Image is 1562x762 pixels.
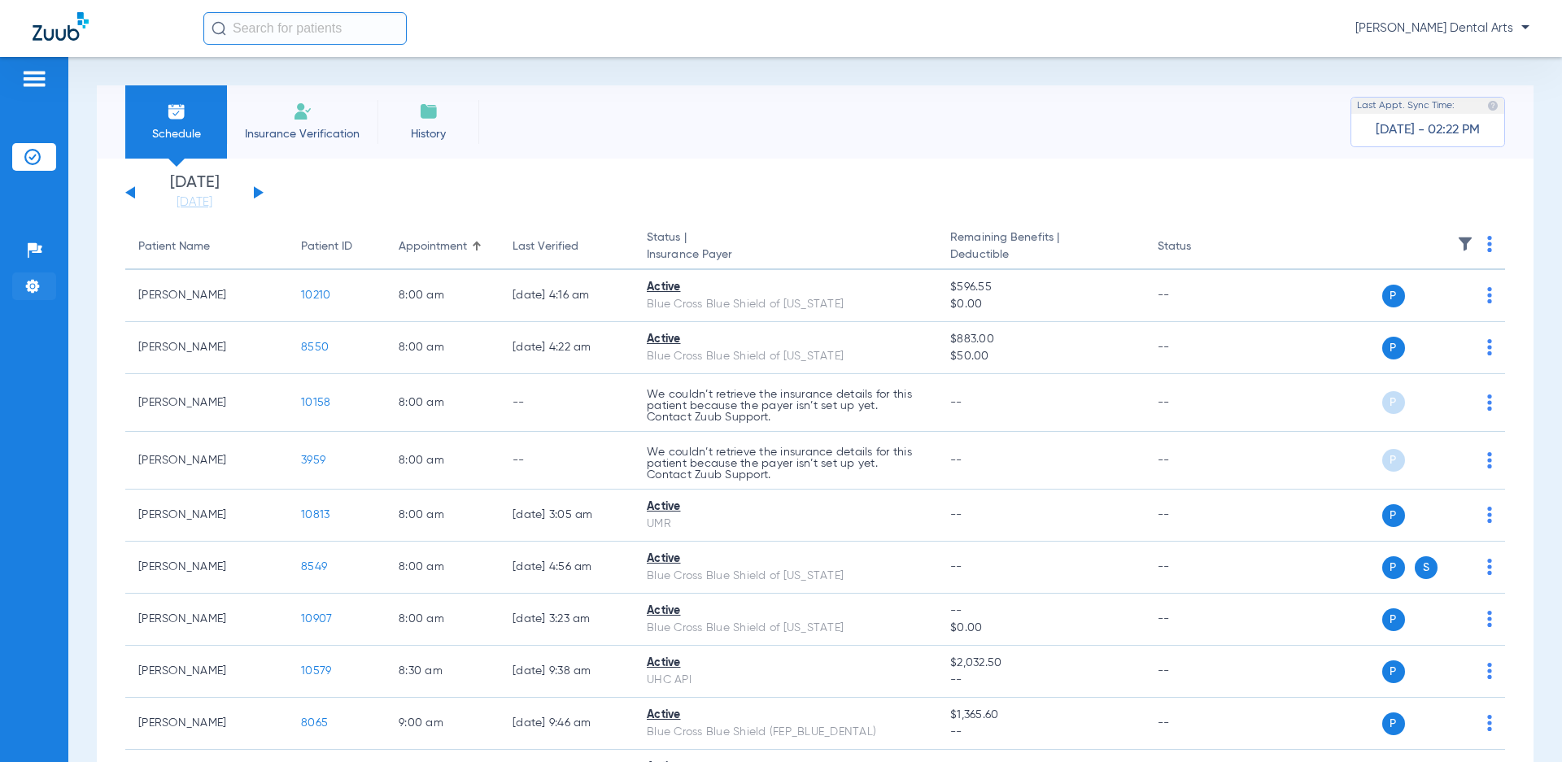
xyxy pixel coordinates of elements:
[1357,98,1455,114] span: Last Appt. Sync Time:
[399,238,486,255] div: Appointment
[386,374,500,432] td: 8:00 AM
[647,551,924,568] div: Active
[647,655,924,672] div: Active
[647,389,924,423] p: We couldn’t retrieve the insurance details for this patient because the payer isn’t set up yet. C...
[212,21,226,36] img: Search Icon
[1382,337,1405,359] span: P
[1145,698,1254,750] td: --
[386,542,500,594] td: 8:00 AM
[634,224,937,270] th: Status |
[125,270,288,322] td: [PERSON_NAME]
[125,490,288,542] td: [PERSON_NAME]
[647,279,924,296] div: Active
[950,509,962,520] span: --
[500,646,634,698] td: [DATE] 9:38 AM
[647,724,924,741] div: Blue Cross Blue Shield (FEP_BLUE_DENTAL)
[1487,236,1492,252] img: group-dot-blue.svg
[1145,594,1254,646] td: --
[125,432,288,490] td: [PERSON_NAME]
[301,613,332,625] span: 10907
[1145,542,1254,594] td: --
[950,707,1131,724] span: $1,365.60
[500,542,634,594] td: [DATE] 4:56 AM
[647,499,924,516] div: Active
[950,331,1131,348] span: $883.00
[937,224,1144,270] th: Remaining Benefits |
[301,397,330,408] span: 10158
[500,374,634,432] td: --
[1382,449,1405,472] span: P
[125,594,288,646] td: [PERSON_NAME]
[125,646,288,698] td: [PERSON_NAME]
[1481,684,1562,762] iframe: Chat Widget
[1145,224,1254,270] th: Status
[513,238,621,255] div: Last Verified
[1145,374,1254,432] td: --
[1487,559,1492,575] img: group-dot-blue.svg
[647,296,924,313] div: Blue Cross Blue Shield of [US_STATE]
[399,238,467,255] div: Appointment
[301,717,328,729] span: 8065
[146,175,243,211] li: [DATE]
[1487,339,1492,355] img: group-dot-blue.svg
[1145,432,1254,490] td: --
[146,194,243,211] a: [DATE]
[125,374,288,432] td: [PERSON_NAME]
[647,516,924,533] div: UMR
[647,568,924,585] div: Blue Cross Blue Shield of [US_STATE]
[386,432,500,490] td: 8:00 AM
[647,348,924,365] div: Blue Cross Blue Shield of [US_STATE]
[500,322,634,374] td: [DATE] 4:22 AM
[1487,287,1492,303] img: group-dot-blue.svg
[1487,663,1492,679] img: group-dot-blue.svg
[301,665,331,677] span: 10579
[386,322,500,374] td: 8:00 AM
[301,342,329,353] span: 8550
[138,238,275,255] div: Patient Name
[647,331,924,348] div: Active
[301,455,325,466] span: 3959
[1382,504,1405,527] span: P
[950,603,1131,620] span: --
[125,698,288,750] td: [PERSON_NAME]
[950,279,1131,296] span: $596.55
[950,397,962,408] span: --
[500,594,634,646] td: [DATE] 3:23 AM
[386,594,500,646] td: 8:00 AM
[647,603,924,620] div: Active
[647,246,924,263] span: Insurance Payer
[1382,285,1405,307] span: P
[950,246,1131,263] span: Deductible
[950,655,1131,672] span: $2,032.50
[500,270,634,322] td: [DATE] 4:16 AM
[1355,20,1529,37] span: [PERSON_NAME] Dental Arts
[1457,236,1473,252] img: filter.svg
[950,724,1131,741] span: --
[1487,100,1499,111] img: last sync help info
[138,238,210,255] div: Patient Name
[33,12,89,41] img: Zuub Logo
[1382,608,1405,631] span: P
[647,446,924,481] p: We couldn’t retrieve the insurance details for this patient because the payer isn’t set up yet. C...
[125,542,288,594] td: [PERSON_NAME]
[500,432,634,490] td: --
[500,490,634,542] td: [DATE] 3:05 AM
[1382,556,1405,579] span: P
[1145,646,1254,698] td: --
[386,698,500,750] td: 9:00 AM
[137,126,215,142] span: Schedule
[1145,270,1254,322] td: --
[950,620,1131,637] span: $0.00
[1487,611,1492,627] img: group-dot-blue.svg
[513,238,578,255] div: Last Verified
[386,490,500,542] td: 8:00 AM
[386,646,500,698] td: 8:30 AM
[386,270,500,322] td: 8:00 AM
[390,126,467,142] span: History
[21,69,47,89] img: hamburger-icon
[950,296,1131,313] span: $0.00
[950,561,962,573] span: --
[301,238,373,255] div: Patient ID
[1382,712,1405,735] span: P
